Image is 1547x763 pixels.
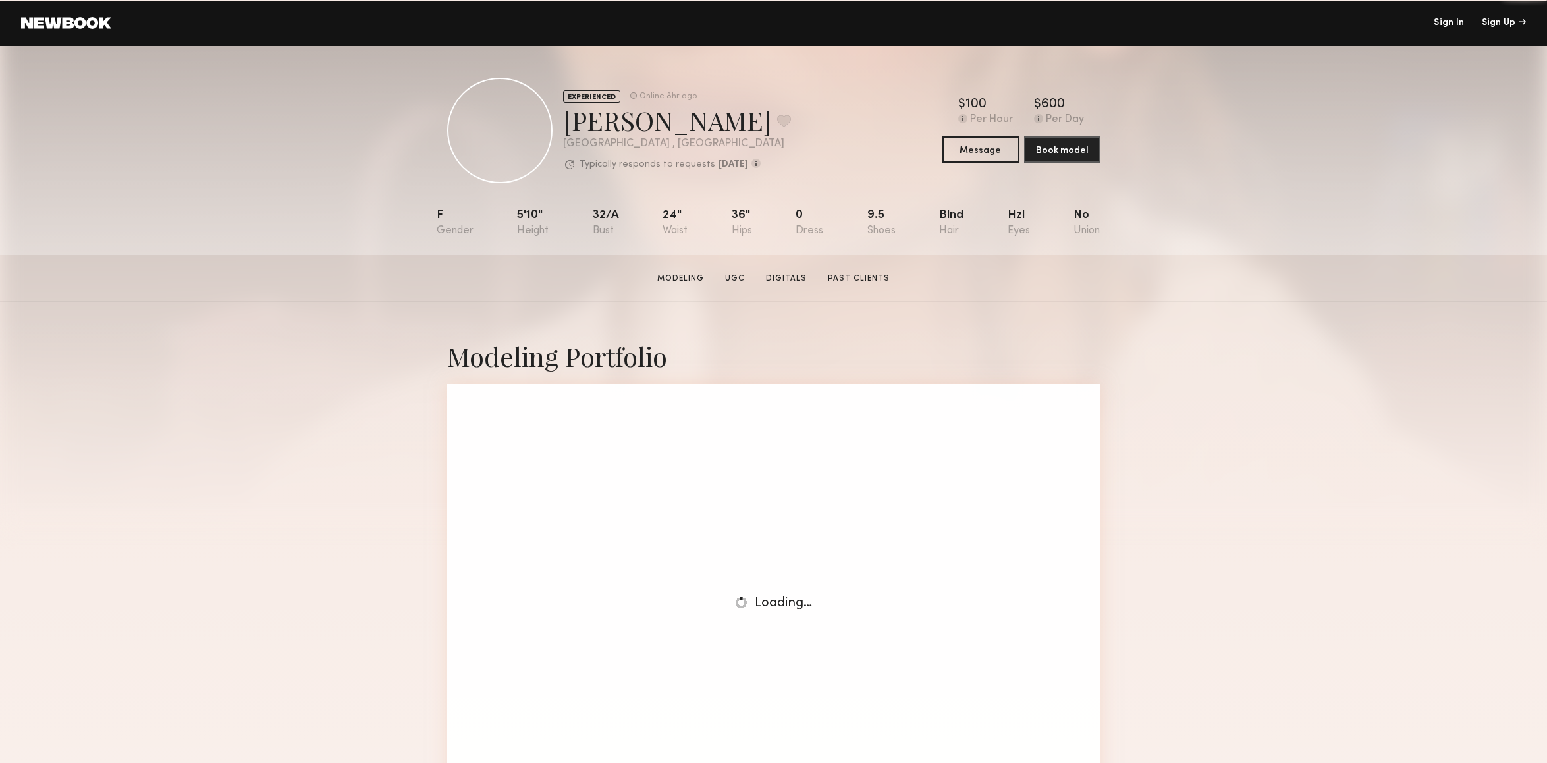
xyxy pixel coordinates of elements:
div: 9.5 [867,210,896,237]
div: $ [958,98,965,111]
div: Per Hour [970,114,1013,126]
div: Hzl [1008,210,1030,237]
div: 32/a [593,210,619,237]
div: 100 [965,98,987,111]
div: No [1073,210,1100,237]
div: [PERSON_NAME] [563,103,791,138]
div: 5'10" [517,210,549,237]
div: EXPERIENCED [563,90,620,103]
div: F [437,210,474,237]
a: Digitals [761,273,812,285]
button: Message [942,136,1019,163]
div: Online 8hr ago [639,92,697,101]
div: Sign Up [1482,18,1526,28]
div: 36" [732,210,752,237]
a: Past Clients [823,273,895,285]
div: 0 [796,210,823,237]
div: $ [1034,98,1041,111]
p: Typically responds to requests [580,160,715,169]
a: Sign In [1434,18,1464,28]
a: UGC [720,273,750,285]
div: 24" [663,210,688,237]
b: [DATE] [719,160,748,169]
span: Loading… [755,597,812,609]
div: Per Day [1046,114,1084,126]
button: Book model [1024,136,1100,163]
a: Modeling [652,273,709,285]
div: 600 [1041,98,1065,111]
div: Modeling Portfolio [447,339,1100,374]
div: Blnd [939,210,963,237]
div: [GEOGRAPHIC_DATA] , [GEOGRAPHIC_DATA] [563,138,791,150]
